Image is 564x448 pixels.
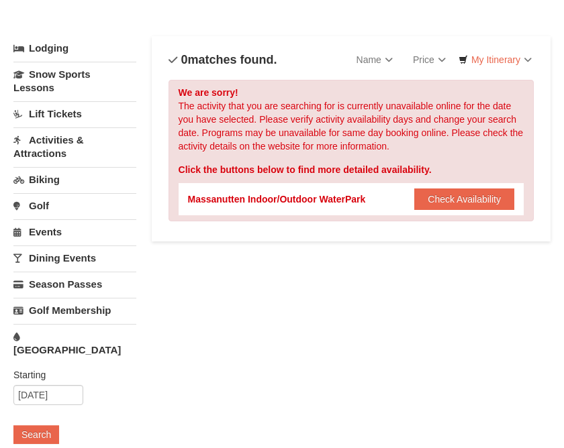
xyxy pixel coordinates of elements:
[13,127,136,166] a: Activities & Attractions
[13,193,136,218] a: Golf
[13,62,136,100] a: Snow Sports Lessons
[13,272,136,296] a: Season Passes
[13,298,136,323] a: Golf Membership
[13,167,136,192] a: Biking
[346,46,403,73] a: Name
[13,425,59,444] button: Search
[169,53,277,66] h4: matches found.
[169,80,534,221] div: The activity that you are searching for is currently unavailable online for the date you have sel...
[403,46,456,73] a: Price
[13,36,136,60] a: Lodging
[181,53,188,66] span: 0
[414,188,514,210] button: Check Availability
[13,101,136,126] a: Lift Tickets
[13,245,136,270] a: Dining Events
[13,219,136,244] a: Events
[188,192,366,206] div: Massanutten Indoor/Outdoor WaterPark
[179,87,238,98] strong: We are sorry!
[13,368,126,382] label: Starting
[450,50,540,70] a: My Itinerary
[13,324,136,362] a: [GEOGRAPHIC_DATA]
[179,163,524,176] div: Click the buttons below to find more detailed availability.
